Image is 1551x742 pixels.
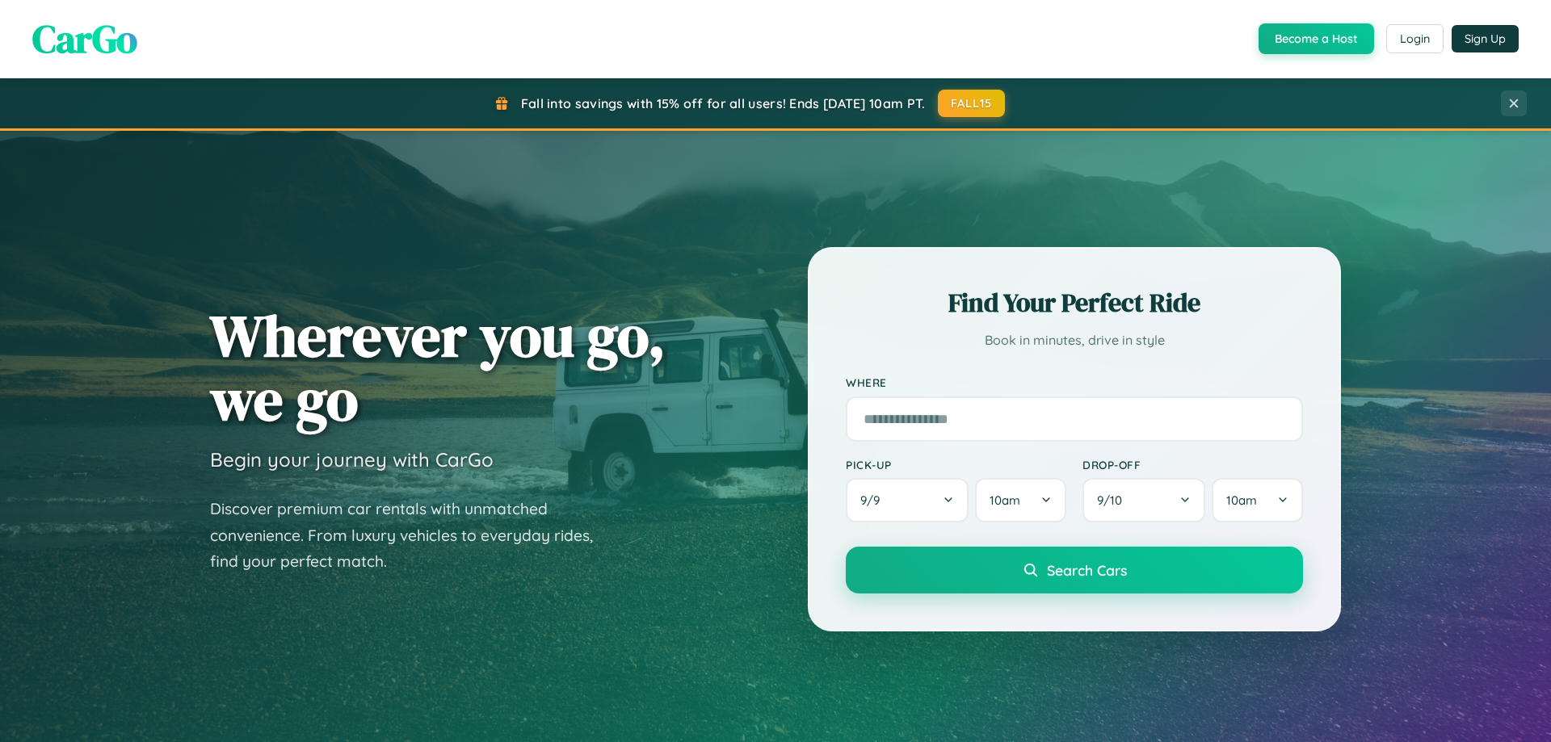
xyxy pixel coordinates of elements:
[521,95,926,111] span: Fall into savings with 15% off for all users! Ends [DATE] 10am PT.
[1226,493,1257,508] span: 10am
[210,496,614,575] p: Discover premium car rentals with unmatched convenience. From luxury vehicles to everyday rides, ...
[1452,25,1519,52] button: Sign Up
[860,493,888,508] span: 9 / 9
[975,478,1066,522] button: 10am
[1082,458,1303,472] label: Drop-off
[846,329,1303,352] p: Book in minutes, drive in style
[846,547,1303,593] button: Search Cars
[846,285,1303,321] h2: Find Your Perfect Ride
[1386,24,1444,53] button: Login
[846,478,969,522] button: 9/9
[32,12,137,65] span: CarGo
[210,447,494,472] h3: Begin your journey with CarGo
[1212,478,1303,522] button: 10am
[1259,23,1374,54] button: Become a Host
[210,304,666,431] h1: Wherever you go, we go
[1047,561,1127,579] span: Search Cars
[1097,493,1130,508] span: 9 / 10
[846,458,1066,472] label: Pick-up
[938,90,1006,117] button: FALL15
[1082,478,1205,522] button: 9/10
[846,376,1303,390] label: Where
[990,493,1020,508] span: 10am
